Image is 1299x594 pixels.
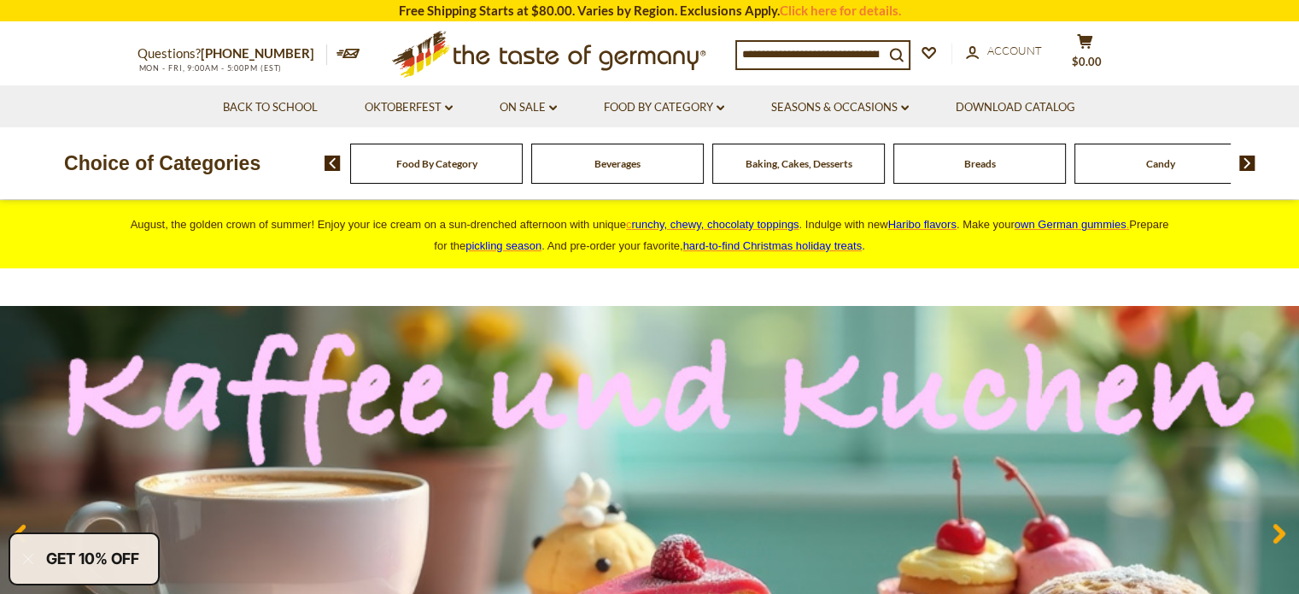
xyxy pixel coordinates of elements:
span: own German gummies [1015,218,1126,231]
a: crunchy, chewy, chocolaty toppings [626,218,799,231]
a: own German gummies. [1015,218,1129,231]
span: runchy, chewy, chocolaty toppings [631,218,799,231]
span: Account [987,44,1042,57]
a: Candy [1146,157,1175,170]
a: Haribo flavors [888,218,957,231]
a: Account [966,42,1042,61]
a: Food By Category [396,157,477,170]
p: Questions? [138,43,327,65]
a: [PHONE_NUMBER] [201,45,314,61]
span: . [683,239,865,252]
a: Click here for details. [780,3,901,18]
a: Breads [964,157,996,170]
a: pickling season [465,239,541,252]
a: Seasons & Occasions [771,98,909,117]
a: Oktoberfest [365,98,453,117]
img: next arrow [1239,156,1255,171]
img: previous arrow [325,156,341,171]
a: Download Catalog [956,98,1075,117]
a: Baking, Cakes, Desserts [746,157,852,170]
a: On Sale [500,98,557,117]
span: MON - FRI, 9:00AM - 5:00PM (EST) [138,63,283,73]
span: $0.00 [1072,55,1102,68]
a: Food By Category [604,98,724,117]
a: hard-to-find Christmas holiday treats [683,239,863,252]
button: $0.00 [1060,33,1111,76]
a: Beverages [594,157,641,170]
a: Back to School [223,98,318,117]
span: August, the golden crown of summer! Enjoy your ice cream on a sun-drenched afternoon with unique ... [131,218,1169,252]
